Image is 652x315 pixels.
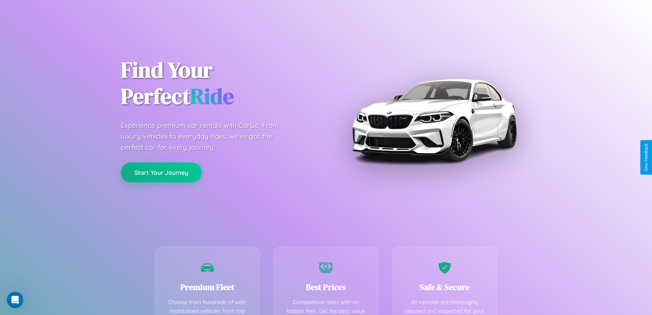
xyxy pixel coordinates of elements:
h3: Safe & Secure [403,281,487,293]
h1: Find Your Perfect [121,57,316,110]
div: Give Feedback [644,144,649,171]
h3: Best Prices [284,281,368,293]
h3: Premium Fleet [166,281,250,293]
button: Start Your Journey [121,162,202,182]
p: Experience premium car rentals with CarGo. From luxury vehicles to everyday rides, we've got the ... [121,120,292,153]
iframe: Intercom live chat [7,292,23,308]
img: Premium BMW car rental vehicle [348,34,520,206]
span: Ride [190,81,234,111]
